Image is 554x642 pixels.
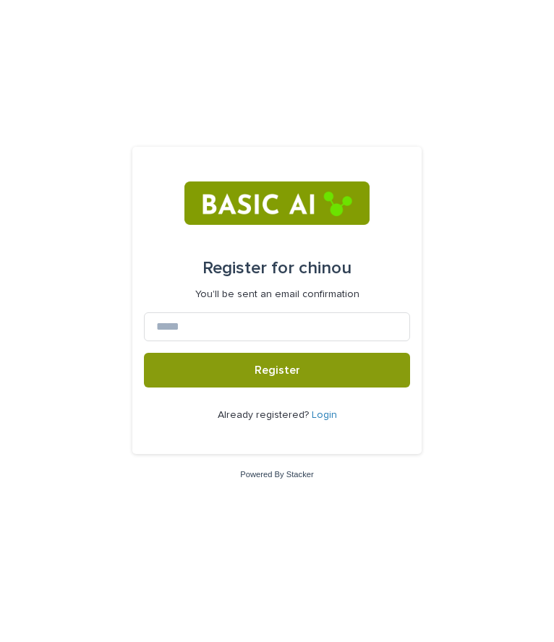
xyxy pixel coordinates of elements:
[184,181,369,225] img: RtIB8pj2QQiOZo6waziI
[255,364,300,376] span: Register
[195,288,359,301] p: You'll be sent an email confirmation
[144,353,410,388] button: Register
[218,410,312,420] span: Already registered?
[312,410,337,420] a: Login
[203,248,351,288] div: chinou
[203,260,294,277] span: Register for
[240,470,313,479] a: Powered By Stacker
